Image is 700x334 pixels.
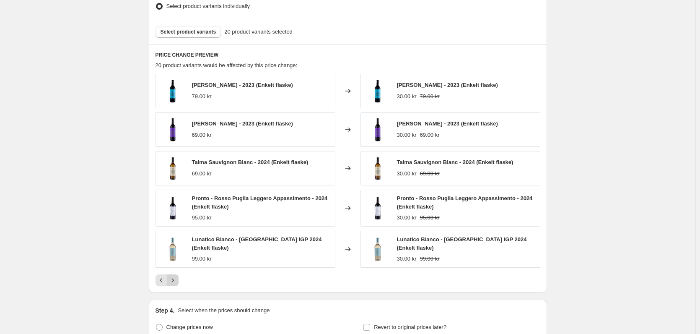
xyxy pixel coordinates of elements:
[192,195,328,210] span: Pronto - Rosso Puglia Leggero Appassimento - 2024 (Enkelt flaske)
[161,29,216,35] span: Select product variants
[156,274,179,286] nav: Pagination
[166,3,250,9] span: Select product variants individually
[397,170,417,178] div: 30.00 kr
[397,195,533,210] span: Pronto - Rosso Puglia Leggero Appassimento - 2024 (Enkelt flaske)
[156,62,298,68] span: 20 product variants would be affected by this price change:
[178,306,270,315] p: Select when the prices should change
[192,82,293,88] span: [PERSON_NAME] - 2023 (Enkelt flaske)
[192,214,212,222] div: 95.00 kr
[192,255,212,263] div: 99.00 kr
[397,159,513,165] span: Talma Sauvignon Blanc - 2024 (Enkelt flaske)
[166,324,213,330] span: Change prices now
[156,52,540,58] h6: PRICE CHANGE PREVIEW
[397,82,498,88] span: [PERSON_NAME] - 2023 (Enkelt flaske)
[156,26,221,38] button: Select product variants
[192,159,309,165] span: Talma Sauvignon Blanc - 2024 (Enkelt flaske)
[160,196,185,221] img: Pronto-RossoPugliaLeggeroAppassimento-2024-14__i1_80x.jpg
[224,28,293,36] span: 20 product variants selected
[192,120,293,127] span: [PERSON_NAME] - 2023 (Enkelt flaske)
[156,274,167,286] button: Previous
[420,255,439,263] strike: 99.00 kr
[420,170,439,178] strike: 69.00 kr
[365,156,390,181] img: TalmaSauvignonBlanc-spanskhvidvin-2024_b1316_80x.jpg
[365,237,390,262] img: LunaticoBianco_IGP2024_IH001_80x.jpg
[160,117,185,142] img: TalmaGarnacha_b1318_80x.jpg
[397,92,417,101] div: 30.00 kr
[397,120,498,127] span: [PERSON_NAME] - 2023 (Enkelt flaske)
[192,131,212,139] div: 69.00 kr
[397,131,417,139] div: 30.00 kr
[420,92,439,101] strike: 79.00 kr
[167,274,179,286] button: Next
[192,170,212,178] div: 69.00 kr
[192,236,322,251] span: Lunatico Bianco - [GEOGRAPHIC_DATA] IGP 2024 (Enkelt flaske)
[397,236,527,251] span: Lunatico Bianco - [GEOGRAPHIC_DATA] IGP 2024 (Enkelt flaske)
[160,78,185,104] img: TalmaTempranillo-2023_b1314_80x.jpg
[420,131,439,139] strike: 69.00 kr
[192,92,212,101] div: 79.00 kr
[160,237,185,262] img: LunaticoBianco_IGP2024_IH001_80x.jpg
[374,324,446,330] span: Revert to original prices later?
[160,156,185,181] img: TalmaSauvignonBlanc-spanskhvidvin-2024_b1316_80x.jpg
[156,306,175,315] h2: Step 4.
[365,117,390,142] img: TalmaGarnacha_b1318_80x.jpg
[365,78,390,104] img: TalmaTempranillo-2023_b1314_80x.jpg
[365,196,390,221] img: Pronto-RossoPugliaLeggeroAppassimento-2024-14__i1_80x.jpg
[420,214,439,222] strike: 95.00 kr
[397,255,417,263] div: 30.00 kr
[397,214,417,222] div: 30.00 kr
